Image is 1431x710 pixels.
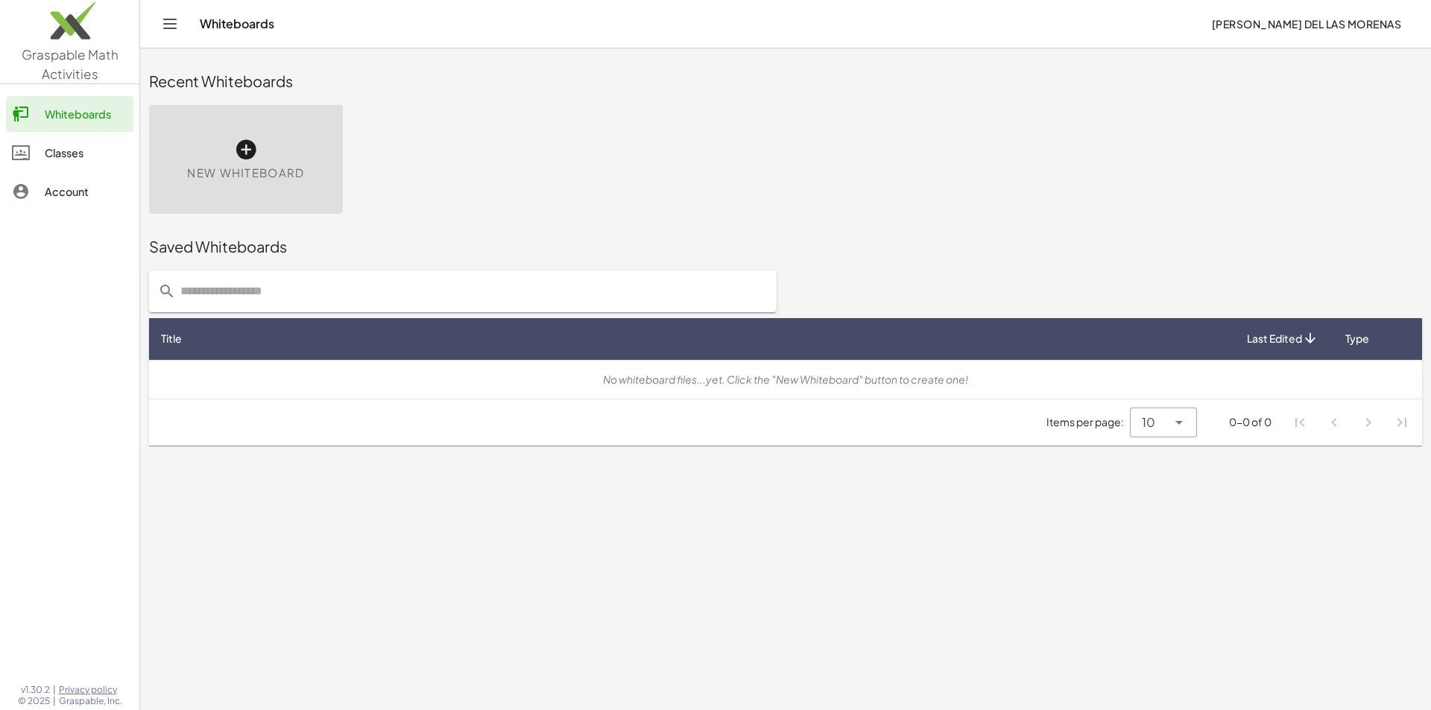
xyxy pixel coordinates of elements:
[161,372,1410,387] div: No whiteboard files...yet. Click the "New Whiteboard" button to create one!
[6,96,133,132] a: Whiteboards
[187,165,304,182] span: New Whiteboard
[6,174,133,209] a: Account
[149,71,1422,92] div: Recent Whiteboards
[22,46,119,82] span: Graspable Math Activities
[18,695,50,707] span: © 2025
[149,236,1422,257] div: Saved Whiteboards
[53,695,56,707] span: |
[158,282,176,300] i: prepended action
[158,12,182,36] button: Toggle navigation
[1142,413,1155,431] span: 10
[1283,405,1419,440] nav: Pagination Navigation
[45,183,127,200] div: Account
[21,684,50,696] span: v1.30.2
[1046,414,1130,430] span: Items per page:
[45,105,127,123] div: Whiteboards
[45,144,127,162] div: Classes
[6,135,133,171] a: Classes
[1247,331,1302,346] span: Last Edited
[1199,10,1413,37] button: [PERSON_NAME] Del Las Morenas
[1211,17,1401,31] span: [PERSON_NAME] Del Las Morenas
[1345,331,1369,346] span: Type
[59,695,122,707] span: Graspable, Inc.
[53,684,56,696] span: |
[1229,414,1272,430] div: 0-0 of 0
[161,331,182,346] span: Title
[59,684,122,696] a: Privacy policy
